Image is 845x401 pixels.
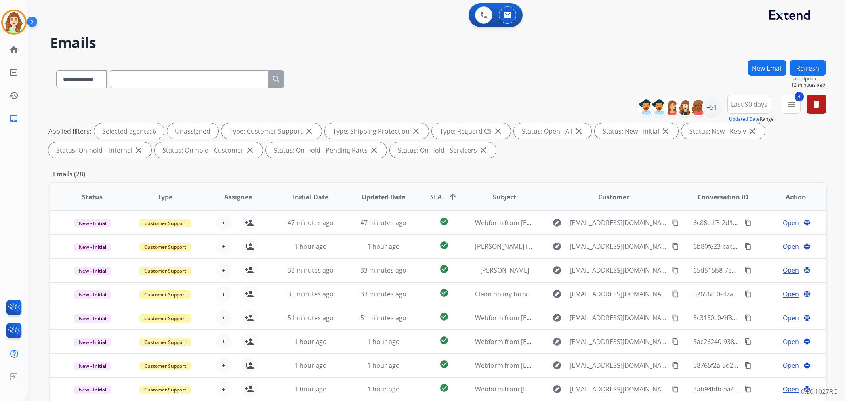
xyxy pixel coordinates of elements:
mat-icon: language [803,219,811,226]
div: +51 [702,98,721,117]
mat-icon: language [803,386,811,393]
div: Status: On Hold - Servicers [390,142,496,158]
div: Type: Shipping Protection [325,123,429,139]
span: Open [783,242,799,251]
mat-icon: content_copy [672,386,679,393]
span: Open [783,289,799,299]
mat-icon: content_copy [672,290,679,298]
div: Status: On-hold – Internal [48,142,151,158]
mat-icon: content_copy [744,290,752,298]
span: + [222,384,225,394]
span: Subject [493,192,516,202]
h2: Emails [50,35,826,51]
span: Customer Support [139,314,191,323]
mat-icon: content_copy [672,219,679,226]
mat-icon: explore [552,242,562,251]
mat-icon: explore [552,361,562,370]
mat-icon: language [803,290,811,298]
mat-icon: explore [552,265,562,275]
button: Refresh [790,60,826,76]
span: Customer Support [139,219,191,227]
span: 1 hour ago [294,337,327,346]
span: New - Initial [74,314,111,323]
span: 1 hour ago [367,242,400,251]
mat-icon: check_circle [439,359,449,369]
span: Webform from [EMAIL_ADDRESS][DOMAIN_NAME] on [DATE] [475,385,654,393]
mat-icon: content_copy [672,338,679,345]
span: Open [783,313,799,323]
div: Type: Customer Support [221,123,322,139]
span: 1 hour ago [367,361,400,370]
mat-icon: person_add [244,242,254,251]
span: SLA [430,192,442,202]
mat-icon: close [245,145,255,155]
span: 1 hour ago [367,337,400,346]
span: Customer [598,192,629,202]
button: + [216,215,232,231]
button: + [216,381,232,397]
button: Updated Date [729,116,760,122]
span: Last Updated: [791,76,826,82]
span: Open [783,337,799,346]
span: Customer Support [139,386,191,394]
span: New - Initial [74,338,111,346]
span: [EMAIL_ADDRESS][DOMAIN_NAME] [570,218,667,227]
span: Webform from [EMAIL_ADDRESS][DOMAIN_NAME] on [DATE] [475,313,654,322]
mat-icon: close [574,126,584,136]
button: + [216,239,232,254]
div: Status: On Hold - Pending Parts [266,142,387,158]
div: Status: New - Reply [681,123,765,139]
span: Customer Support [139,362,191,370]
span: [EMAIL_ADDRESS][DOMAIN_NAME] [570,384,667,394]
span: Range [729,116,774,122]
div: Status: New - Initial [595,123,678,139]
span: New - Initial [74,290,111,299]
mat-icon: language [803,314,811,321]
mat-icon: list_alt [9,68,19,77]
span: 3ab94fdb-aa4c-4655-912d-a3fc55fffd46 [693,385,809,393]
mat-icon: close [479,145,488,155]
span: + [222,265,225,275]
p: 0.20.1027RC [801,387,837,396]
button: New Email [748,60,786,76]
mat-icon: close [369,145,379,155]
mat-icon: check_circle [439,241,449,250]
span: Last 90 days [731,103,767,106]
mat-icon: close [748,126,757,136]
span: Webform from [EMAIL_ADDRESS][DOMAIN_NAME] on [DATE] [475,361,654,370]
mat-icon: person_add [244,384,254,394]
span: Open [783,384,799,394]
span: Customer Support [139,338,191,346]
mat-icon: content_copy [744,243,752,250]
span: 12 minutes ago [791,82,826,88]
span: [EMAIL_ADDRESS][DOMAIN_NAME] [570,313,667,323]
mat-icon: language [803,362,811,369]
span: 1 hour ago [294,242,327,251]
span: Status [82,192,103,202]
span: New - Initial [74,219,111,227]
mat-icon: content_copy [672,314,679,321]
mat-icon: close [661,126,670,136]
span: Type [158,192,172,202]
mat-icon: content_copy [744,219,752,226]
mat-icon: close [134,145,143,155]
mat-icon: explore [552,289,562,299]
mat-icon: close [411,126,421,136]
span: Customer Support [139,290,191,299]
span: 62656f10-d7a9-4f91-bc67-22009bae8368 [693,290,813,298]
mat-icon: check_circle [439,264,449,274]
mat-icon: history [9,91,19,100]
div: Type: Reguard CS [432,123,511,139]
span: 47 minutes ago [361,218,406,227]
span: 1 hour ago [294,361,327,370]
mat-icon: check_circle [439,336,449,345]
div: Status: Open - All [514,123,591,139]
mat-icon: person_add [244,337,254,346]
mat-icon: language [803,243,811,250]
span: Customer Support [139,267,191,275]
mat-icon: content_copy [744,314,752,321]
mat-icon: menu [786,99,796,109]
span: 51 minutes ago [361,313,406,322]
span: 1 hour ago [367,385,400,393]
span: + [222,289,225,299]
